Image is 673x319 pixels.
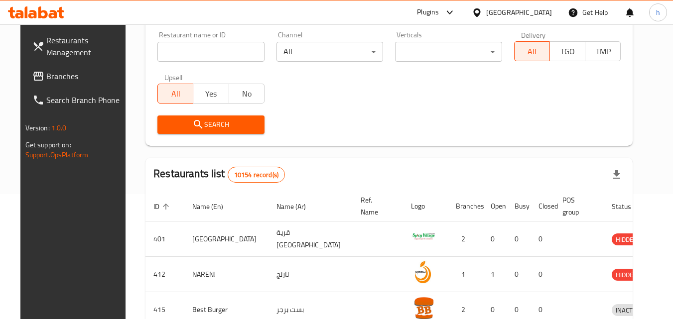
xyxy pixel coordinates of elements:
[269,257,353,292] td: نارنج
[612,305,646,316] span: INACTIVE
[193,84,229,104] button: Yes
[483,221,507,257] td: 0
[521,31,546,38] label: Delivery
[507,257,531,292] td: 0
[153,166,285,183] h2: Restaurants list
[486,7,552,18] div: [GEOGRAPHIC_DATA]
[46,70,125,82] span: Branches
[411,260,436,285] img: NARENJ
[448,191,483,221] th: Branches
[233,87,261,101] span: No
[165,118,257,131] span: Search
[554,44,581,59] span: TGO
[24,88,133,112] a: Search Branch Phone
[24,64,133,88] a: Branches
[549,41,585,61] button: TGO
[612,304,646,316] div: INACTIVE
[145,221,184,257] td: 401
[448,221,483,257] td: 2
[51,121,67,134] span: 1.0.0
[403,191,448,221] th: Logo
[25,121,50,134] span: Version:
[153,201,172,213] span: ID
[276,42,384,62] div: All
[197,87,225,101] span: Yes
[184,257,269,292] td: NARENJ
[531,221,554,257] td: 0
[184,221,269,257] td: [GEOGRAPHIC_DATA]
[145,257,184,292] td: 412
[483,257,507,292] td: 1
[229,84,265,104] button: No
[531,257,554,292] td: 0
[157,42,265,62] input: Search for restaurant name or ID..
[605,163,629,187] div: Export file
[46,34,125,58] span: Restaurants Management
[562,194,592,218] span: POS group
[612,234,642,245] span: HIDDEN
[585,41,621,61] button: TMP
[448,257,483,292] td: 1
[276,201,319,213] span: Name (Ar)
[417,6,439,18] div: Plugins
[192,201,236,213] span: Name (En)
[162,87,189,101] span: All
[483,191,507,221] th: Open
[519,44,546,59] span: All
[228,170,284,180] span: 10154 record(s)
[411,224,436,249] img: Spicy Village
[25,138,71,151] span: Get support on:
[269,221,353,257] td: قرية [GEOGRAPHIC_DATA]
[612,269,642,281] span: HIDDEN
[361,194,391,218] span: Ref. Name
[531,191,554,221] th: Closed
[164,74,183,81] label: Upsell
[514,41,550,61] button: All
[46,94,125,106] span: Search Branch Phone
[612,201,644,213] span: Status
[507,221,531,257] td: 0
[612,233,642,245] div: HIDDEN
[157,115,265,134] button: Search
[589,44,617,59] span: TMP
[395,42,502,62] div: ​
[656,7,660,18] span: h
[228,167,285,183] div: Total records count
[157,84,193,104] button: All
[24,28,133,64] a: Restaurants Management
[25,148,89,161] a: Support.OpsPlatform
[507,191,531,221] th: Busy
